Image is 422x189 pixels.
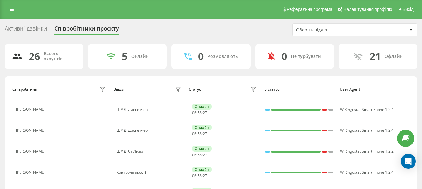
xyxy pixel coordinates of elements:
span: Налаштування профілю [343,7,392,12]
div: Офлайн [385,54,403,59]
div: ШМД, Диспетчер [117,128,182,133]
div: Онлайн [192,125,212,130]
span: Реферальна програма [287,7,333,12]
div: Онлайн [192,167,212,172]
span: W Ringostat Smart Phone 1.2.4 [340,128,394,133]
div: Співробітник [12,87,37,92]
div: 26 [29,50,40,62]
div: Контроль якості [117,170,182,175]
div: Активні дзвінки [5,25,47,35]
span: W Ringostat Smart Phone 1.2.4 [340,170,394,175]
span: 58 [197,131,202,136]
span: W Ringostat Smart Phone 1.2.4 [340,107,394,112]
div: Оберіть відділ [296,27,371,33]
span: 06 [192,131,196,136]
span: 58 [197,152,202,158]
div: Онлайн [192,104,212,110]
span: 58 [197,110,202,116]
div: 0 [281,50,287,62]
div: Не турбувати [291,54,321,59]
span: 58 [197,173,202,178]
span: 27 [203,173,207,178]
div: ШМД, Диспетчер [117,107,182,112]
div: Онлайн [192,146,212,152]
div: В статусі [264,87,334,92]
span: 27 [203,131,207,136]
div: [PERSON_NAME] [16,128,47,133]
span: Вихід [403,7,414,12]
div: [PERSON_NAME] [16,107,47,111]
div: Онлайн [131,54,149,59]
div: Розмовляють [207,54,238,59]
div: 5 [122,50,127,62]
span: 27 [203,110,207,116]
div: Всього акаунтів [44,51,76,62]
span: 27 [203,152,207,158]
div: Відділ [113,87,124,92]
span: 06 [192,110,196,116]
div: 21 [370,50,381,62]
div: [PERSON_NAME] [16,149,47,154]
div: Статус [189,87,201,92]
div: : : [192,132,207,136]
div: [PERSON_NAME] [16,170,47,175]
span: 06 [192,152,196,158]
span: 06 [192,173,196,178]
div: ШМД, Ст Лікар [117,149,182,154]
span: W Ringostat Smart Phone 1.2.2 [340,149,394,154]
div: Open Intercom Messenger [401,154,416,169]
div: : : [192,153,207,157]
div: : : [192,174,207,178]
div: User Agent [340,87,410,92]
div: 0 [198,50,204,62]
div: Співробітники проєкту [54,25,119,35]
div: : : [192,111,207,115]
